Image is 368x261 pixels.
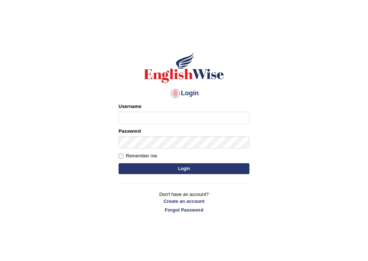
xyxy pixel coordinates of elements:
[119,191,249,213] p: Don't have an account?
[119,88,249,99] h4: Login
[119,198,249,205] a: Create an account
[119,206,249,213] a: Forgot Password
[119,128,141,134] label: Password
[119,163,249,174] button: Login
[143,51,225,84] img: Logo of English Wise sign in for intelligent practice with AI
[119,154,123,158] input: Remember me
[119,103,141,110] label: Username
[119,152,157,160] label: Remember me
